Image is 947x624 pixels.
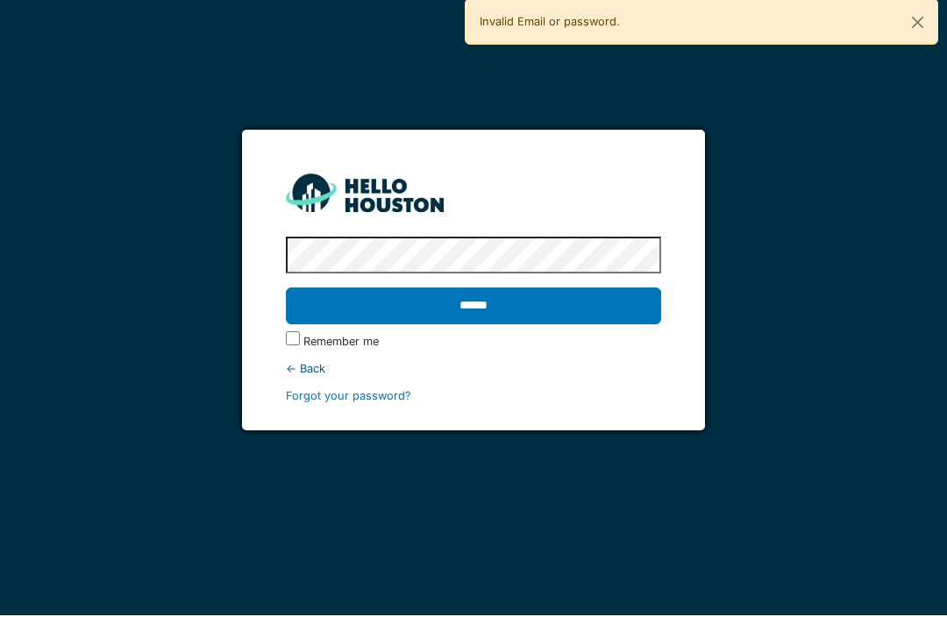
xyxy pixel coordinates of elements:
[286,398,411,411] a: Forgot your password?
[286,182,444,220] img: HH_line-BYnF2_Hg.png
[286,369,660,386] div: ← Back
[303,342,379,358] label: Remember me
[898,8,937,54] button: Close
[465,7,938,53] div: Invalid Email or password.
